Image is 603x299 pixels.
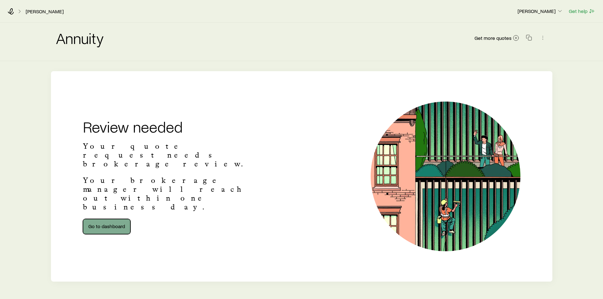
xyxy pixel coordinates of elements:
h2: Annuity [56,30,104,46]
a: Go to dashboard [83,219,130,234]
button: Get help [568,8,595,15]
span: Get more quotes [474,35,512,40]
img: Illustration of a window cleaner. [371,102,520,251]
p: [PERSON_NAME] [518,8,563,14]
p: Your quote request needs brokerage review. [83,142,265,168]
button: [PERSON_NAME] [517,8,563,15]
h2: Review needed [83,119,265,134]
a: [PERSON_NAME] [25,9,64,15]
p: Your brokerage manager will reach out within one business day. [83,176,265,211]
a: Get more quotes [474,34,519,42]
